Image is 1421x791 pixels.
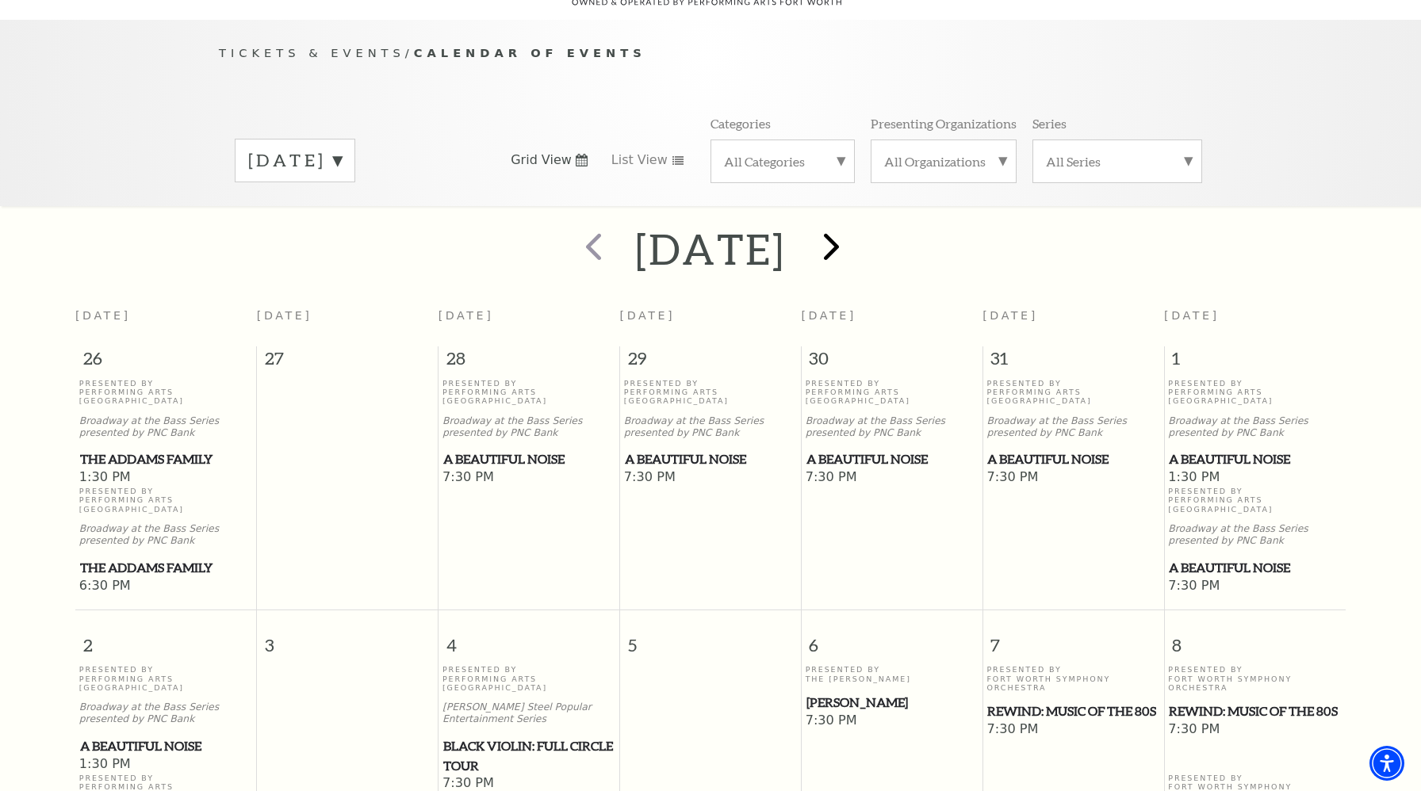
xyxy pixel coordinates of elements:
[248,148,342,173] label: [DATE]
[802,346,982,378] span: 30
[986,449,1159,469] a: A Beautiful Noise
[806,379,979,406] p: Presented By Performing Arts [GEOGRAPHIC_DATA]
[1164,309,1220,322] span: [DATE]
[983,346,1164,378] span: 31
[562,221,620,277] button: prev
[442,379,615,406] p: Presented By Performing Arts [GEOGRAPHIC_DATA]
[79,415,253,439] p: Broadway at the Bass Series presented by PNC Bank
[257,610,438,665] span: 3
[442,449,615,469] a: A Beautiful Noise
[439,346,619,378] span: 28
[79,701,253,725] p: Broadway at the Bass Series presented by PNC Bank
[806,415,979,439] p: Broadway at the Bass Series presented by PNC Bank
[1168,449,1342,469] a: A Beautiful Noise
[620,309,676,322] span: [DATE]
[806,713,979,730] span: 7:30 PM
[79,449,253,469] a: The Addams Family
[443,449,615,469] span: A Beautiful Noise
[79,523,253,547] p: Broadway at the Bass Series presented by PNC Bank
[442,415,615,439] p: Broadway at the Bass Series presented by PNC Bank
[620,610,801,665] span: 5
[1032,115,1067,132] p: Series
[443,736,615,775] span: Black Violin: Full Circle Tour
[871,115,1017,132] p: Presenting Organizations
[1168,487,1342,514] p: Presented By Performing Arts [GEOGRAPHIC_DATA]
[1168,523,1342,547] p: Broadway at the Bass Series presented by PNC Bank
[624,379,797,406] p: Presented By Performing Arts [GEOGRAPHIC_DATA]
[987,449,1159,469] span: A Beautiful Noise
[1169,449,1341,469] span: A Beautiful Noise
[801,221,859,277] button: next
[986,665,1159,692] p: Presented By Fort Worth Symphony Orchestra
[219,44,1202,63] p: /
[802,610,982,665] span: 6
[806,449,979,469] a: A Beautiful Noise
[1168,665,1342,692] p: Presented By Fort Worth Symphony Orchestra
[986,721,1159,739] span: 7:30 PM
[442,701,615,725] p: [PERSON_NAME] Steel Popular Entertainment Series
[1168,469,1342,487] span: 1:30 PM
[986,701,1159,721] a: REWIND: Music of the 80s
[75,346,256,378] span: 26
[439,309,494,322] span: [DATE]
[625,449,796,469] span: A Beautiful Noise
[1168,721,1342,739] span: 7:30 PM
[986,469,1159,487] span: 7:30 PM
[806,693,979,713] a: Beatrice Rana
[80,736,252,756] span: A Beautiful Noise
[1165,346,1346,378] span: 1
[414,46,646,59] span: Calendar of Events
[724,153,841,170] label: All Categories
[987,701,1159,721] span: REWIND: Music of the 80s
[75,309,131,322] span: [DATE]
[1369,746,1404,781] div: Accessibility Menu
[439,610,619,665] span: 4
[710,115,771,132] p: Categories
[442,469,615,487] span: 7:30 PM
[80,449,252,469] span: The Addams Family
[79,469,253,487] span: 1:30 PM
[1168,558,1342,578] a: A Beautiful Noise
[1168,578,1342,595] span: 7:30 PM
[986,379,1159,406] p: Presented By Performing Arts [GEOGRAPHIC_DATA]
[884,153,1003,170] label: All Organizations
[806,469,979,487] span: 7:30 PM
[79,487,253,514] p: Presented By Performing Arts [GEOGRAPHIC_DATA]
[801,309,856,322] span: [DATE]
[511,151,572,169] span: Grid View
[1165,610,1346,665] span: 8
[1169,701,1341,721] span: REWIND: Music of the 80s
[806,665,979,683] p: Presented By The [PERSON_NAME]
[79,665,253,692] p: Presented By Performing Arts [GEOGRAPHIC_DATA]
[982,309,1038,322] span: [DATE]
[983,610,1164,665] span: 7
[620,346,801,378] span: 29
[624,469,797,487] span: 7:30 PM
[1168,415,1342,439] p: Broadway at the Bass Series presented by PNC Bank
[79,379,253,406] p: Presented By Performing Arts [GEOGRAPHIC_DATA]
[219,46,405,59] span: Tickets & Events
[442,736,615,775] a: Black Violin: Full Circle Tour
[611,151,668,169] span: List View
[986,415,1159,439] p: Broadway at the Bass Series presented by PNC Bank
[1169,558,1341,578] span: A Beautiful Noise
[442,665,615,692] p: Presented By Performing Arts [GEOGRAPHIC_DATA]
[79,578,253,595] span: 6:30 PM
[624,449,797,469] a: A Beautiful Noise
[806,693,978,713] span: [PERSON_NAME]
[1168,701,1342,721] a: REWIND: Music of the 80s
[257,346,438,378] span: 27
[75,610,256,665] span: 2
[80,558,252,578] span: The Addams Family
[624,415,797,439] p: Broadway at the Bass Series presented by PNC Bank
[79,756,253,774] span: 1:30 PM
[1046,153,1189,170] label: All Series
[79,736,253,756] a: A Beautiful Noise
[257,309,312,322] span: [DATE]
[635,224,785,274] h2: [DATE]
[1168,379,1342,406] p: Presented By Performing Arts [GEOGRAPHIC_DATA]
[79,558,253,578] a: The Addams Family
